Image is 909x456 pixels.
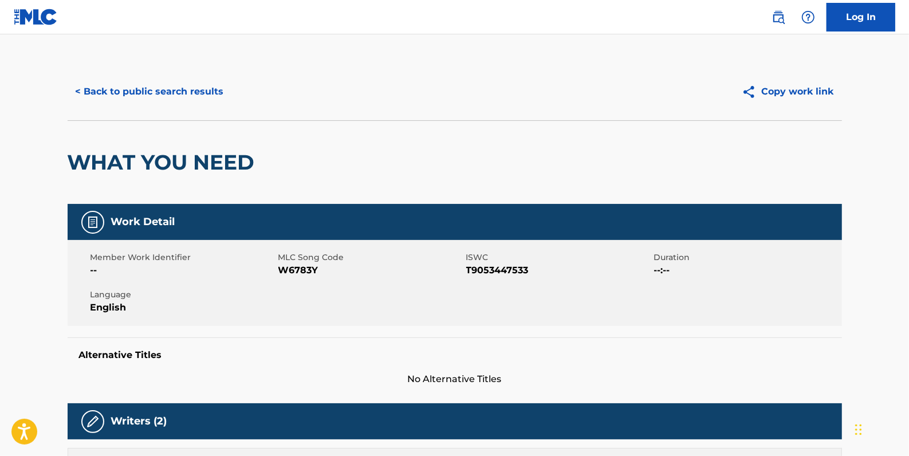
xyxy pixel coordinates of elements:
[79,349,831,361] h5: Alternative Titles
[466,264,651,277] span: T9053447533
[111,415,167,428] h5: Writers (2)
[278,251,463,264] span: MLC Song Code
[278,264,463,277] span: W6783Y
[772,10,785,24] img: search
[801,10,815,24] img: help
[14,9,58,25] img: MLC Logo
[68,77,232,106] button: < Back to public search results
[111,215,175,229] h5: Work Detail
[654,264,839,277] span: --:--
[734,77,842,106] button: Copy work link
[90,301,276,315] span: English
[767,6,790,29] a: Public Search
[654,251,839,264] span: Duration
[90,251,276,264] span: Member Work Identifier
[68,150,261,175] h2: WHAT YOU NEED
[742,85,762,99] img: Copy work link
[797,6,820,29] div: Help
[466,251,651,264] span: ISWC
[852,401,909,456] iframe: Chat Widget
[855,412,862,447] div: Drag
[90,289,276,301] span: Language
[90,264,276,277] span: --
[86,215,100,229] img: Work Detail
[68,372,842,386] span: No Alternative Titles
[86,415,100,429] img: Writers
[827,3,895,32] a: Log In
